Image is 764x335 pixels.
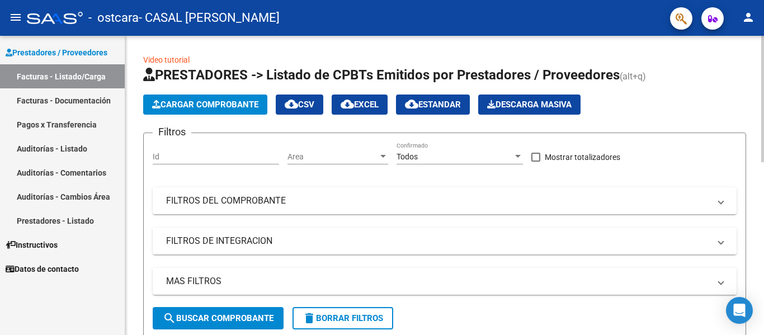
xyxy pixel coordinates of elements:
[478,95,581,115] button: Descarga Masiva
[163,313,273,323] span: Buscar Comprobante
[143,95,267,115] button: Cargar Comprobante
[153,187,737,214] mat-expansion-panel-header: FILTROS DEL COMPROBANTE
[152,100,258,110] span: Cargar Comprobante
[6,239,58,251] span: Instructivos
[6,263,79,275] span: Datos de contacto
[153,124,191,140] h3: Filtros
[166,195,710,207] mat-panel-title: FILTROS DEL COMPROBANTE
[6,46,107,59] span: Prestadores / Proveedores
[303,312,316,325] mat-icon: delete
[285,100,314,110] span: CSV
[153,228,737,254] mat-expansion-panel-header: FILTROS DE INTEGRACION
[139,6,280,30] span: - CASAL [PERSON_NAME]
[341,100,379,110] span: EXCEL
[332,95,388,115] button: EXCEL
[487,100,572,110] span: Descarga Masiva
[293,307,393,329] button: Borrar Filtros
[276,95,323,115] button: CSV
[88,6,139,30] span: - ostcara
[287,152,378,162] span: Area
[726,297,753,324] div: Open Intercom Messenger
[405,100,461,110] span: Estandar
[143,55,190,64] a: Video tutorial
[405,97,418,111] mat-icon: cloud_download
[478,95,581,115] app-download-masive: Descarga masiva de comprobantes (adjuntos)
[545,150,620,164] span: Mostrar totalizadores
[396,95,470,115] button: Estandar
[166,235,710,247] mat-panel-title: FILTROS DE INTEGRACION
[163,312,176,325] mat-icon: search
[166,275,710,287] mat-panel-title: MAS FILTROS
[153,268,737,295] mat-expansion-panel-header: MAS FILTROS
[9,11,22,24] mat-icon: menu
[303,313,383,323] span: Borrar Filtros
[742,11,755,24] mat-icon: person
[285,97,298,111] mat-icon: cloud_download
[620,71,646,82] span: (alt+q)
[153,307,284,329] button: Buscar Comprobante
[143,67,620,83] span: PRESTADORES -> Listado de CPBTs Emitidos por Prestadores / Proveedores
[341,97,354,111] mat-icon: cloud_download
[397,152,418,161] span: Todos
